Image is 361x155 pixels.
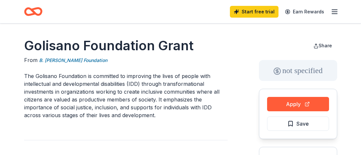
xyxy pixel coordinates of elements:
[319,43,332,48] span: Share
[39,56,107,64] a: B. [PERSON_NAME] Foundation
[24,37,228,55] h1: Golisano Foundation Grant
[24,72,228,119] p: The Golisano Foundation is committed to improving the lives of people with intellectual and devel...
[296,119,309,128] span: Save
[308,39,337,52] button: Share
[230,6,278,18] a: Start free trial
[281,6,328,18] a: Earn Rewards
[24,56,228,64] div: From
[259,60,337,81] div: not specified
[24,4,42,19] a: Home
[267,97,329,111] button: Apply
[267,116,329,131] button: Save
